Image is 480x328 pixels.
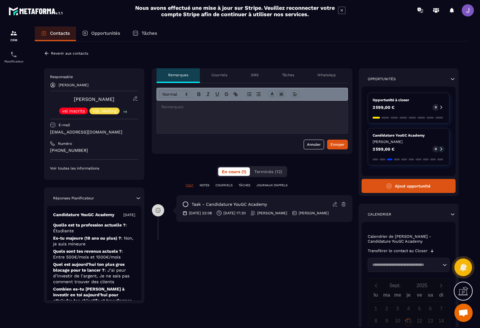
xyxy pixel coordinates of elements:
[91,30,120,36] p: Opportunités
[50,30,70,36] p: Contacts
[368,212,391,217] p: Calendrier
[9,5,63,16] img: logo
[92,109,117,113] p: VSL Mailing
[362,179,456,193] button: Ajout opportunité
[2,60,26,63] p: Planificateur
[368,77,396,81] p: Opportunités
[304,140,324,149] button: Annuler
[53,248,135,260] p: Quels sont tes revenus actuels ?
[121,109,129,115] p: +4
[189,211,212,216] p: [DATE] 22:08
[186,183,193,187] p: TOUT
[368,234,450,244] p: Calendrier de [PERSON_NAME] - Candidature YouGC Academy
[58,141,72,146] p: Numéro
[223,211,246,216] p: [DATE] 17:30
[62,109,85,113] p: vsl inscrits
[222,169,246,174] span: En cours (1)
[251,167,286,176] button: Terminés (12)
[239,183,250,187] p: TÂCHES
[192,201,267,207] p: task - Candidature YouGC Academy
[53,222,135,234] p: Quelle est ta profession actuelle ?
[2,38,26,42] p: CRM
[256,183,287,187] p: JOURNAUX D'APPELS
[59,83,88,87] p: [PERSON_NAME]
[2,46,26,68] a: schedulerschedulerPlanificateur
[251,73,259,77] p: SMS
[50,166,138,171] p: Voir toutes les informations
[135,5,335,17] h2: Nous avons effectué une mise à jour sur Stripe. Veuillez reconnecter votre compte Stripe afin de ...
[53,286,135,315] p: Combien es-tu [PERSON_NAME] à investir en toi aujourd’hui pour atteindre tes objectifs et transfo...
[74,96,114,102] a: [PERSON_NAME]
[51,51,88,55] p: Revenir aux contacts
[373,98,445,102] p: Opportunité à closer
[10,30,17,37] img: formation
[53,196,94,201] p: Réponses Planificateur
[330,141,345,148] div: Envoyer
[10,51,17,58] img: scheduler
[2,25,26,46] a: formationformationCRM
[254,169,282,174] span: Terminés (12)
[299,211,329,216] p: [PERSON_NAME]
[59,123,70,127] p: E-mail
[35,27,76,41] a: Contacts
[368,258,450,272] div: Search for option
[454,304,473,322] div: Ouvrir le chat
[142,30,157,36] p: Tâches
[282,73,294,77] p: Tâches
[53,235,135,247] p: Es-tu majeure (18 ans ou plus) ?
[126,27,163,41] a: Tâches
[317,73,336,77] p: WhatsApp
[211,73,227,77] p: Courriels
[53,268,129,284] span: : J’ai peur d’investir de l’argent, Je ne sais pas comment trouver des clients
[50,129,138,135] p: [EMAIL_ADDRESS][DOMAIN_NAME]
[53,262,135,285] p: Quel est aujourd’hui ton plus gros blocage pour te lancer ?
[50,74,138,79] p: Responsable
[373,147,395,151] p: 2 599,00 €
[218,167,250,176] button: En cours (1)
[50,148,138,153] p: [PHONE_NUMBER]
[76,27,126,41] a: Opportunités
[257,211,287,216] p: [PERSON_NAME]
[53,212,114,218] p: Candidature YouGC Academy
[373,105,395,109] p: 2 599,00 €
[370,262,441,268] input: Search for option
[373,133,445,138] p: Candidature YouGC Academy
[123,212,135,217] p: [DATE]
[435,105,437,109] p: 0
[327,140,348,149] button: Envoyer
[368,248,428,253] p: Transférer le contact au Closer
[215,183,233,187] p: COURRIELS
[168,73,188,77] p: Remarques
[373,139,445,144] p: [PERSON_NAME]
[435,147,437,151] p: 0
[200,183,209,187] p: NOTES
